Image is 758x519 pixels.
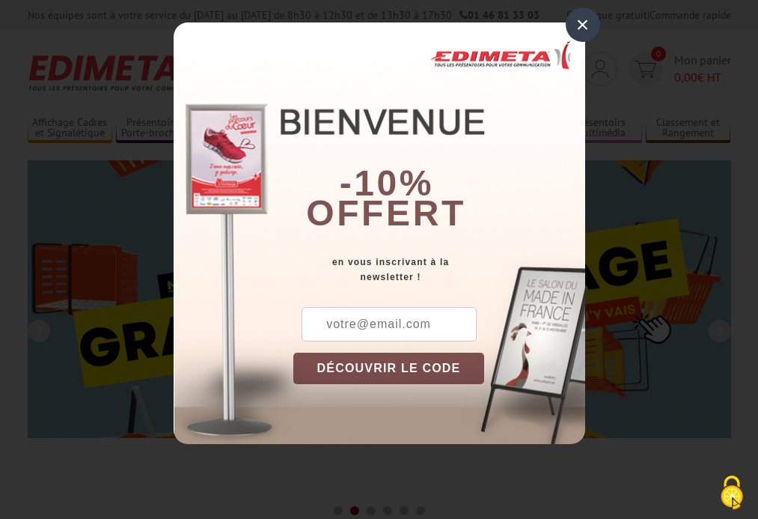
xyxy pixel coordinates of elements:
input: votre@email.com [302,307,477,342]
button: DÉCOUVRIR LE CODE [293,353,485,384]
font: offert [306,193,466,233]
div: en vous inscrivant à la newsletter ! [293,255,585,285]
div: × [566,7,600,42]
b: -10% [340,163,434,203]
button: Cookies (fenêtre modale) [706,468,758,519]
img: Cookies (fenêtre modale) [713,474,751,512]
